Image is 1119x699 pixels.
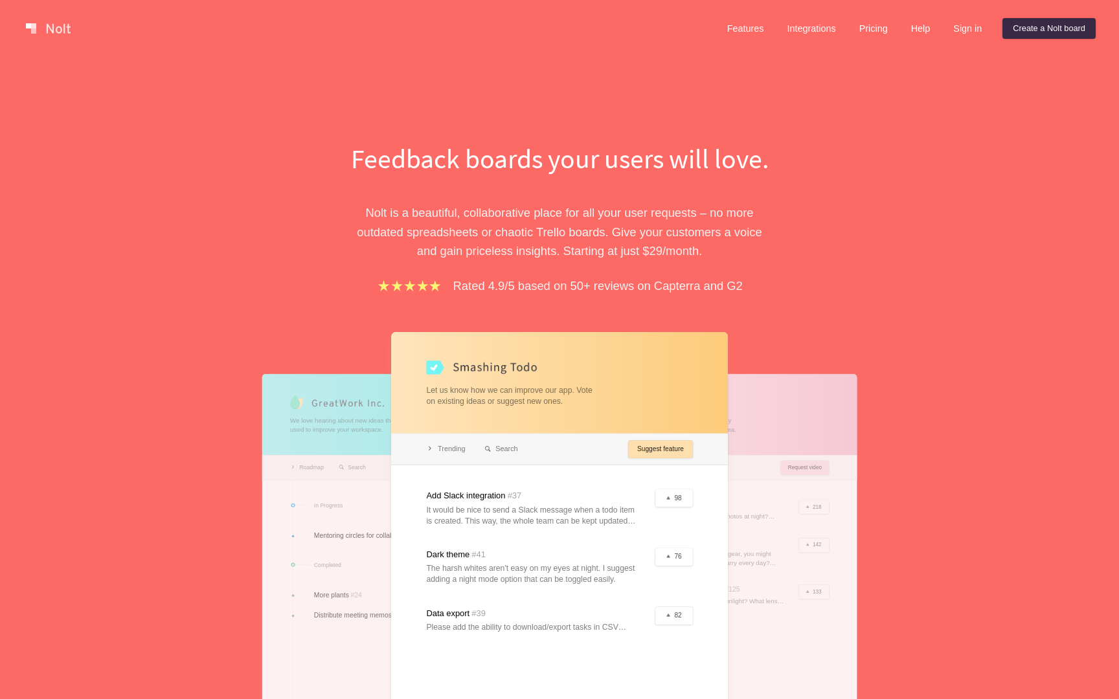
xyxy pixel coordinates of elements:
[1002,18,1096,39] a: Create a Nolt board
[776,18,846,39] a: Integrations
[717,18,774,39] a: Features
[849,18,898,39] a: Pricing
[336,203,783,260] p: Nolt is a beautiful, collaborative place for all your user requests – no more outdated spreadshee...
[336,140,783,177] h1: Feedback boards your users will love.
[453,276,743,295] p: Rated 4.9/5 based on 50+ reviews on Capterra and G2
[943,18,992,39] a: Sign in
[901,18,941,39] a: Help
[376,278,442,293] img: stars.b067e34983.png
